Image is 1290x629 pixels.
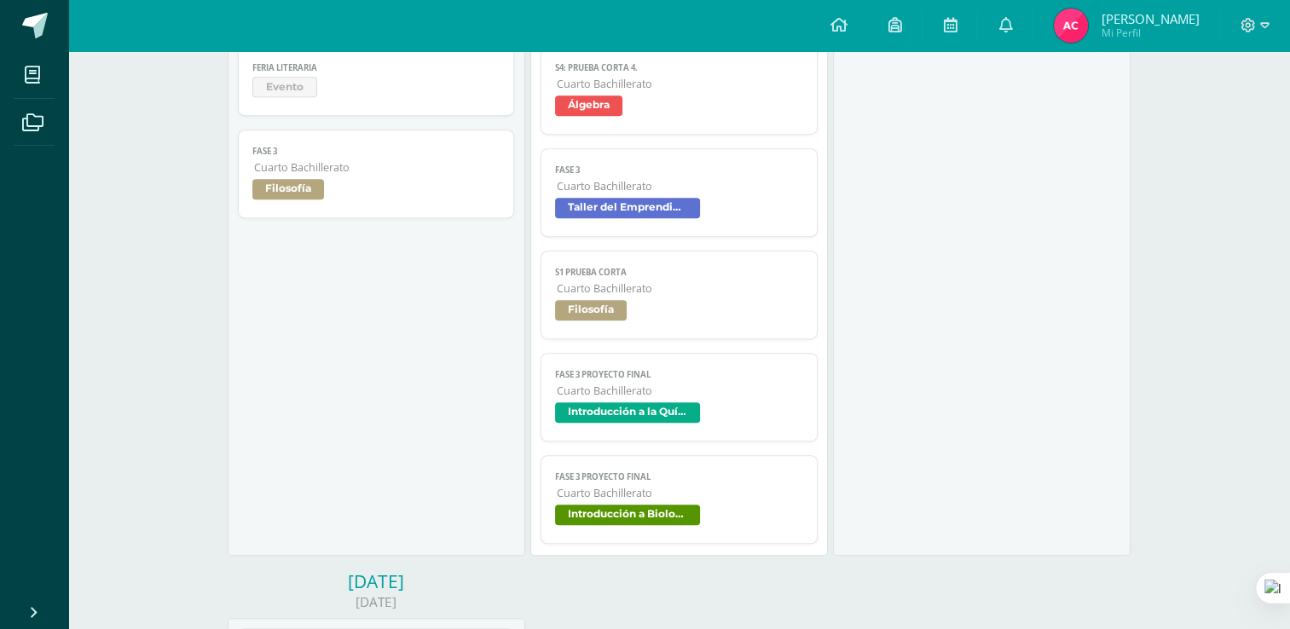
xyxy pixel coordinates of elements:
span: Fase 3 PROYECTO FINAL [555,369,803,380]
span: S4: Prueba corta 4. [555,62,803,73]
span: Álgebra [555,95,622,116]
div: [DATE] [228,569,525,593]
a: FERIA LITERARIAEvento [238,46,515,116]
span: Introducción a Biología [555,505,700,525]
span: FERIA LITERARIA [252,62,500,73]
span: Fase 3 [252,146,500,157]
a: Fase 3Cuarto BachilleratoFilosofía [238,130,515,218]
span: FASE 3 [555,164,803,176]
img: 05e7be37fc702fdb72207eb13925c089.png [1054,9,1088,43]
span: Cuarto Bachillerato [254,160,500,175]
span: Introducción a la Química [555,402,700,423]
span: Fase 3 PROYECTO FINAL [555,471,803,482]
span: Cuarto Bachillerato [557,384,803,398]
a: FASE 3Cuarto BachilleratoTaller del Emprendimiento [541,148,818,237]
a: Fase 3 PROYECTO FINALCuarto BachilleratoIntroducción a Biología [541,455,818,544]
span: Mi Perfil [1101,26,1199,40]
span: Cuarto Bachillerato [557,486,803,500]
span: S1 Prueba Corta [555,267,803,278]
div: [DATE] [228,593,525,611]
a: S4: Prueba corta 4.Cuarto BachilleratoÁlgebra [541,46,818,135]
span: Cuarto Bachillerato [557,179,803,193]
span: Taller del Emprendimiento [555,198,700,218]
span: Evento [252,77,317,97]
span: [PERSON_NAME] [1101,10,1199,27]
span: Filosofía [555,300,627,320]
a: S1 Prueba CortaCuarto BachilleratoFilosofía [541,251,818,339]
span: Cuarto Bachillerato [557,77,803,91]
a: Fase 3 PROYECTO FINALCuarto BachilleratoIntroducción a la Química [541,353,818,441]
span: Cuarto Bachillerato [557,281,803,296]
span: Filosofía [252,179,324,199]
